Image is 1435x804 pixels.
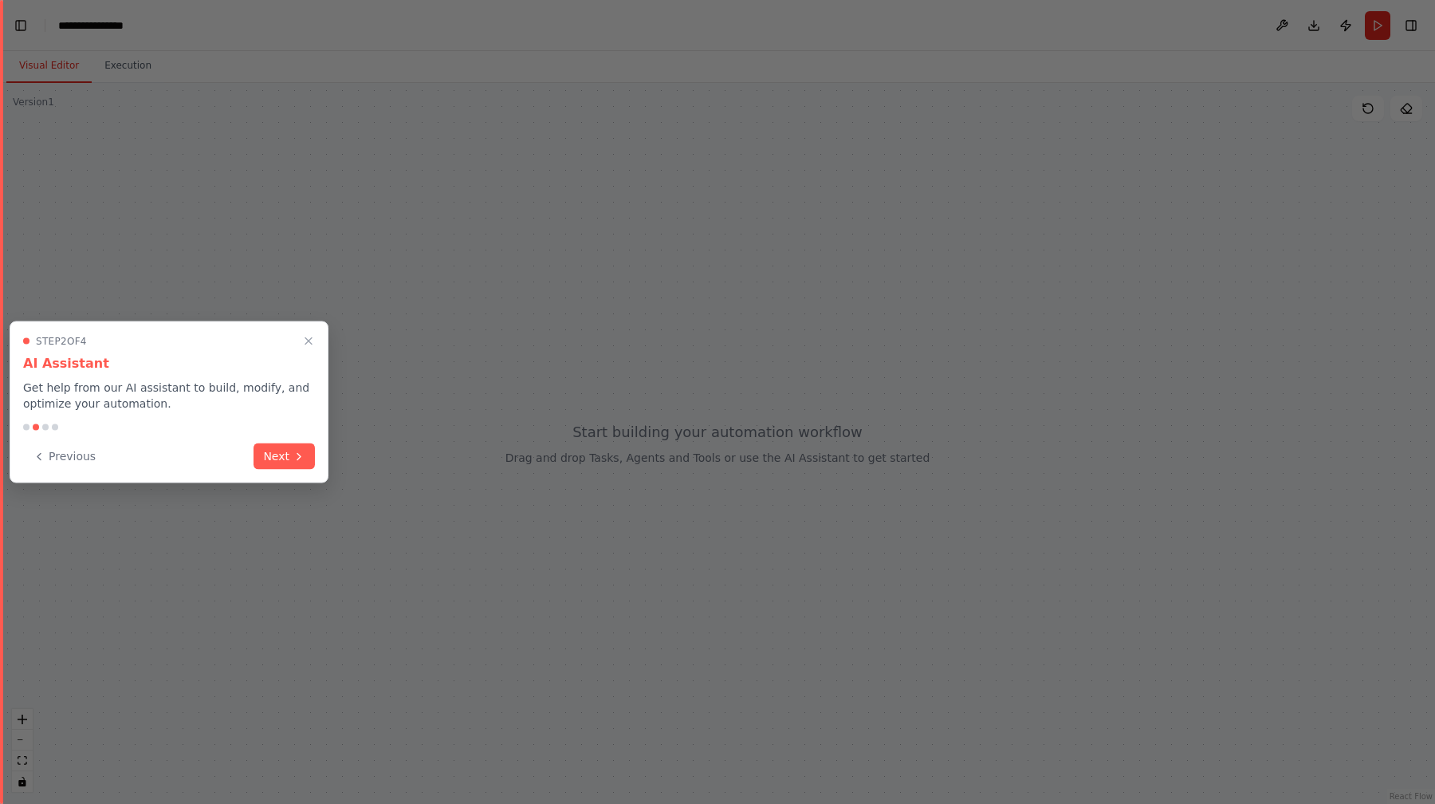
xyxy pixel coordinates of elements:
p: Get help from our AI assistant to build, modify, and optimize your automation. [23,380,315,412]
h3: AI Assistant [23,354,315,373]
span: Step 2 of 4 [36,335,87,348]
button: Close walkthrough [299,332,318,351]
button: Next [254,443,315,470]
button: Hide left sidebar [10,14,32,37]
button: Previous [23,443,105,470]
